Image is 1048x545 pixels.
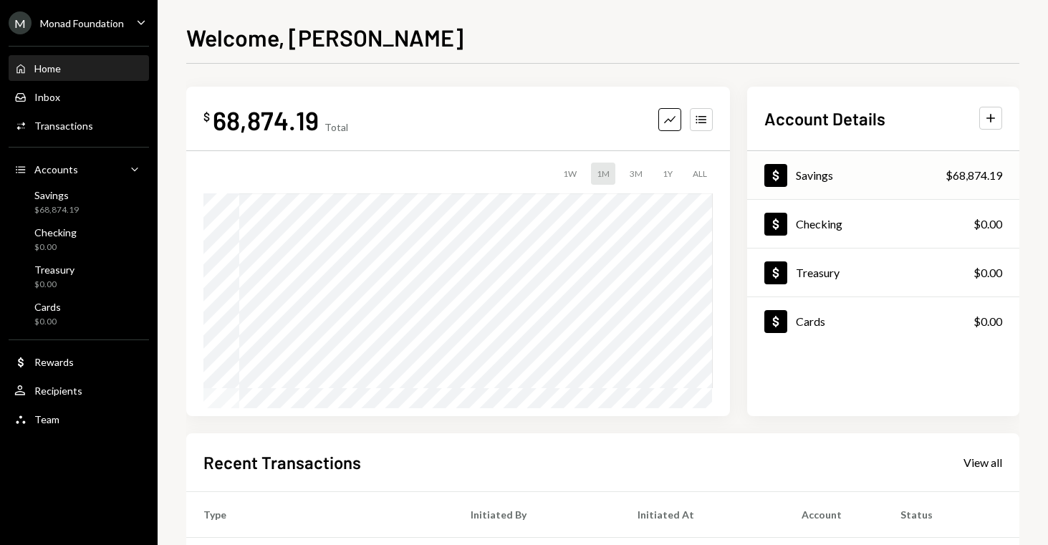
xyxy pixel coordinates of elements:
a: Cards$0.00 [747,297,1019,345]
div: 1Y [657,163,678,185]
div: $0.00 [974,216,1002,233]
a: Transactions [9,112,149,138]
a: Checking$0.00 [747,200,1019,248]
div: Rewards [34,356,74,368]
div: M [9,11,32,34]
a: Checking$0.00 [9,222,149,256]
a: Treasury$0.00 [9,259,149,294]
a: Inbox [9,84,149,110]
div: $68,874.19 [34,204,79,216]
th: Initiated At [620,491,784,537]
div: Checking [34,226,77,238]
a: Home [9,55,149,81]
div: Savings [34,189,79,201]
div: $0.00 [34,316,61,328]
div: ALL [687,163,713,185]
div: Total [325,121,348,133]
div: Team [34,413,59,425]
a: Recipients [9,377,149,403]
div: 3M [624,163,648,185]
div: Transactions [34,120,93,132]
a: Savings$68,874.19 [747,151,1019,199]
div: Savings [796,168,833,182]
a: Savings$68,874.19 [9,185,149,219]
div: $68,874.19 [946,167,1002,184]
div: Inbox [34,91,60,103]
a: Accounts [9,156,149,182]
div: Cards [34,301,61,313]
th: Initiated By [453,491,620,537]
a: Team [9,406,149,432]
th: Type [186,491,453,537]
h2: Recent Transactions [203,450,361,474]
div: $0.00 [34,241,77,254]
div: 1W [557,163,582,185]
div: Treasury [796,266,840,279]
div: Cards [796,314,825,328]
th: Status [883,491,1019,537]
h2: Account Details [764,107,885,130]
div: $0.00 [974,313,1002,330]
div: Checking [796,217,842,231]
div: View all [963,455,1002,470]
div: 1M [591,163,615,185]
div: $ [203,110,210,124]
a: Rewards [9,349,149,375]
div: Treasury [34,264,74,276]
div: 68,874.19 [213,104,319,136]
th: Account [784,491,883,537]
div: $0.00 [974,264,1002,281]
h1: Welcome, [PERSON_NAME] [186,23,463,52]
a: View all [963,454,1002,470]
a: Cards$0.00 [9,296,149,331]
a: Treasury$0.00 [747,249,1019,296]
div: Monad Foundation [40,17,124,29]
div: Accounts [34,163,78,175]
div: Home [34,62,61,74]
div: Recipients [34,385,82,397]
div: $0.00 [34,279,74,291]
